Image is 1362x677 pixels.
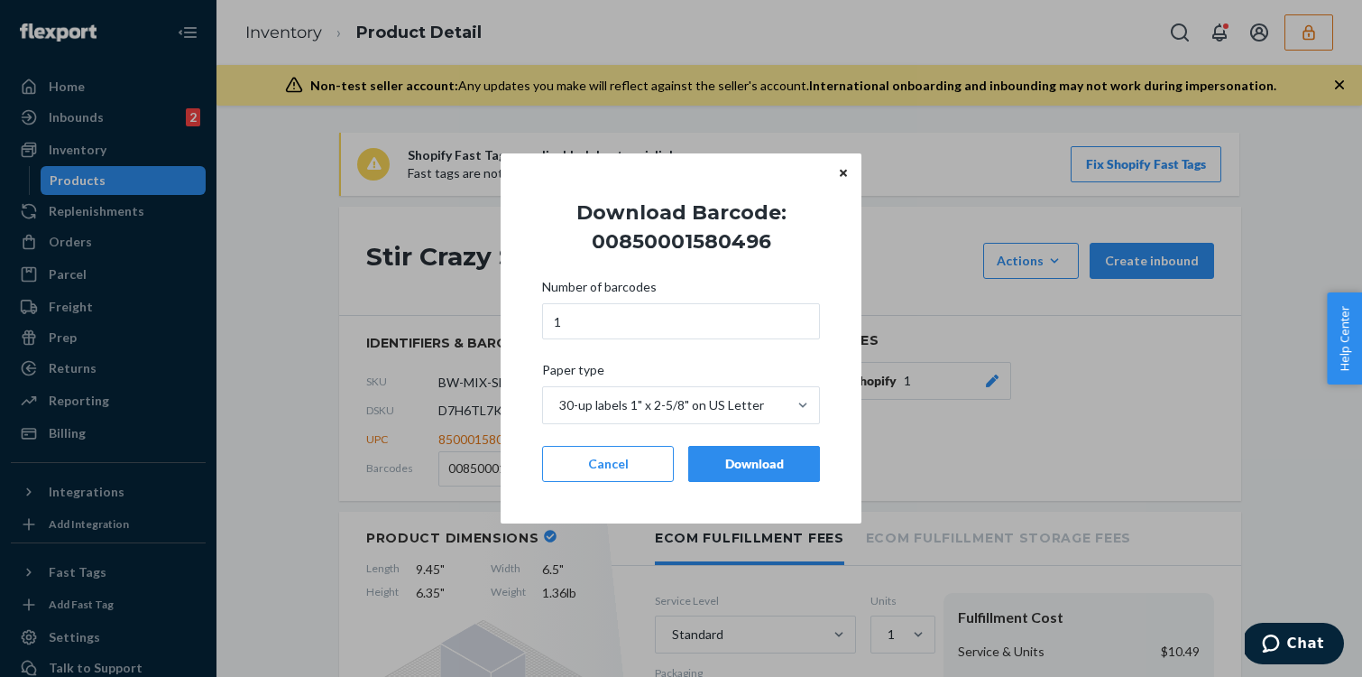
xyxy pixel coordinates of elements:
div: Download [704,455,805,473]
div: 30-up labels 1" x 2-5/8" on US Letter [559,396,764,414]
h1: Download Barcode: 00850001580496 [528,199,834,256]
input: Paper type30-up labels 1" x 2-5/8" on US Letter [557,396,559,414]
span: Chat [42,13,79,29]
button: Close [834,162,852,182]
span: Number of barcodes [542,278,657,303]
button: Download [688,446,820,482]
input: Number of barcodes [542,303,820,339]
span: Paper type [542,361,604,386]
button: Cancel [542,446,674,482]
